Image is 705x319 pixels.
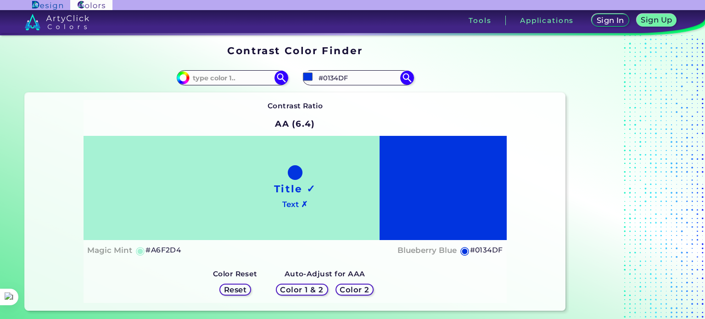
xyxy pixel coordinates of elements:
[25,14,90,30] img: logo_artyclick_colors_white.svg
[469,17,491,24] h3: Tools
[598,17,623,24] h5: Sign In
[315,72,401,84] input: type color 2..
[225,286,246,293] h5: Reset
[460,245,470,256] h5: ◉
[638,15,675,26] a: Sign Up
[593,15,627,26] a: Sign In
[145,244,181,256] h5: #A6F2D4
[274,71,288,84] img: icon search
[213,269,257,278] strong: Color Reset
[397,244,457,257] h4: Blueberry Blue
[643,17,671,23] h5: Sign Up
[341,286,368,293] h5: Color 2
[470,244,503,256] h5: #0134DF
[271,114,319,134] h2: AA (6.4)
[32,1,63,10] img: ArtyClick Design logo
[87,244,132,257] h4: Magic Mint
[282,198,308,211] h4: Text ✗
[190,72,275,84] input: type color 1..
[227,44,363,57] h1: Contrast Color Finder
[285,269,365,278] strong: Auto-Adjust for AAA
[400,71,414,84] img: icon search
[274,182,316,196] h1: Title ✓
[268,101,323,110] strong: Contrast Ratio
[520,17,574,24] h3: Applications
[135,245,145,256] h5: ◉
[282,286,321,293] h5: Color 1 & 2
